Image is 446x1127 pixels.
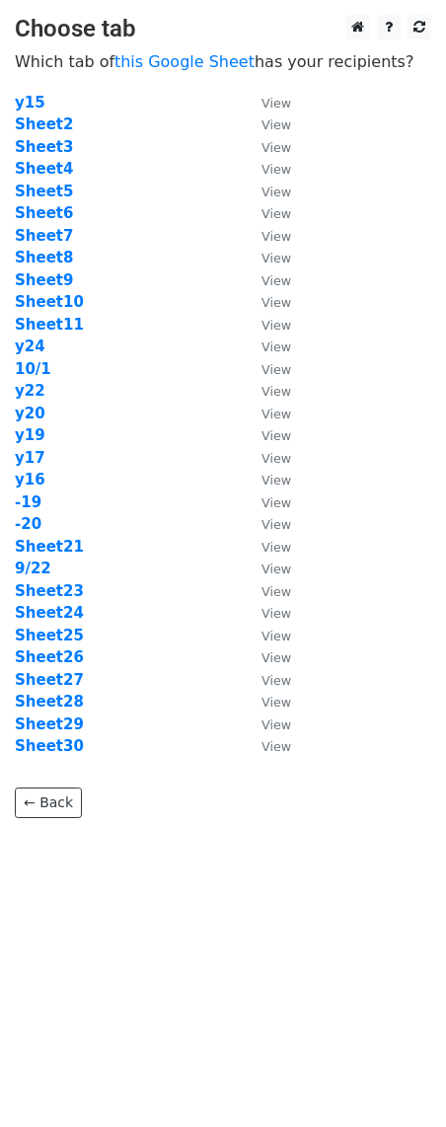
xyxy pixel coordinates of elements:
a: y20 [15,405,45,422]
a: 9/22 [15,560,51,577]
small: View [261,206,291,221]
a: View [242,204,291,222]
a: y16 [15,471,45,488]
small: View [261,117,291,132]
a: View [242,515,291,533]
strong: Sheet3 [15,138,73,156]
a: View [242,183,291,200]
small: View [261,96,291,111]
a: Sheet4 [15,160,73,178]
a: View [242,715,291,733]
h3: Choose tab [15,15,431,43]
a: View [242,582,291,600]
small: View [261,562,291,576]
a: View [242,449,291,467]
a: View [242,693,291,711]
a: View [242,737,291,755]
a: View [242,160,291,178]
small: View [261,606,291,621]
strong: Sheet26 [15,648,84,666]
a: Sheet6 [15,204,73,222]
small: View [261,251,291,265]
a: View [242,560,291,577]
a: -19 [15,493,41,511]
a: View [242,227,291,245]
a: -20 [15,515,41,533]
a: y22 [15,382,45,400]
small: View [261,451,291,466]
a: View [242,115,291,133]
small: View [261,695,291,710]
a: Sheet7 [15,227,73,245]
a: Sheet9 [15,271,73,289]
a: View [242,138,291,156]
a: View [242,426,291,444]
a: View [242,493,291,511]
a: View [242,627,291,644]
a: Sheet28 [15,693,84,711]
a: View [242,604,291,622]
a: View [242,249,291,266]
small: View [261,629,291,643]
a: View [242,471,291,488]
a: y17 [15,449,45,467]
small: View [261,339,291,354]
small: View [261,673,291,688]
a: View [242,293,291,311]
small: View [261,140,291,155]
small: View [261,273,291,288]
p: Which tab of has your recipients? [15,51,431,72]
a: Sheet11 [15,316,84,334]
small: View [261,517,291,532]
small: View [261,584,291,599]
small: View [261,162,291,177]
a: View [242,338,291,355]
a: Sheet24 [15,604,84,622]
a: ← Back [15,788,82,818]
a: Sheet25 [15,627,84,644]
a: View [242,360,291,378]
a: Sheet10 [15,293,84,311]
a: Sheet2 [15,115,73,133]
a: y19 [15,426,45,444]
a: View [242,316,291,334]
a: View [242,271,291,289]
small: View [261,495,291,510]
strong: Sheet8 [15,249,73,266]
a: Sheet21 [15,538,84,556]
strong: y24 [15,338,45,355]
a: View [242,382,291,400]
a: Sheet29 [15,715,84,733]
small: View [261,318,291,333]
small: View [261,295,291,310]
small: View [261,540,291,555]
small: View [261,407,291,421]
small: View [261,739,291,754]
small: View [261,362,291,377]
a: View [242,648,291,666]
a: Sheet27 [15,671,84,689]
a: y15 [15,94,45,112]
a: Sheet30 [15,737,84,755]
a: Sheet23 [15,582,84,600]
a: Sheet5 [15,183,73,200]
small: View [261,473,291,488]
small: View [261,428,291,443]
